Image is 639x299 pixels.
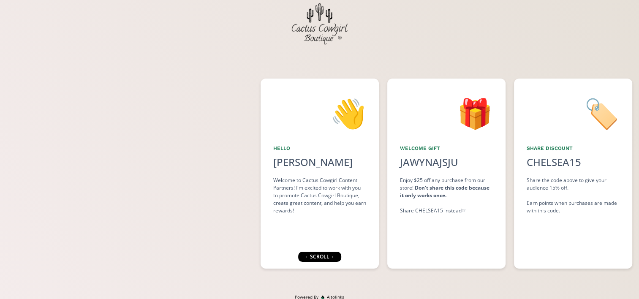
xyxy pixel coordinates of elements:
[273,91,366,134] div: 👋
[400,91,493,134] div: 🎁
[527,155,581,170] div: CHELSEA15
[527,91,620,134] div: 🏷️
[273,144,366,152] div: Hello
[527,144,620,152] div: Share Discount
[273,177,366,215] div: Welcome to Cactus Cowgirl Content Partners! I'm excited to work with you to promote Cactus Cowgir...
[400,144,493,152] div: Welcome Gift
[395,155,463,170] div: JAWYNAJSJU
[400,177,493,215] div: Enjoy $25 off any purchase from our store! Share CHELSEA15 instead ☞
[273,155,366,170] div: [PERSON_NAME]
[298,252,341,262] div: ← scroll →
[400,184,489,199] strong: Don't share this code because it only works once.
[527,177,620,215] div: Share the code above to give your audience 15% off. Earn points when purchases are made with this...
